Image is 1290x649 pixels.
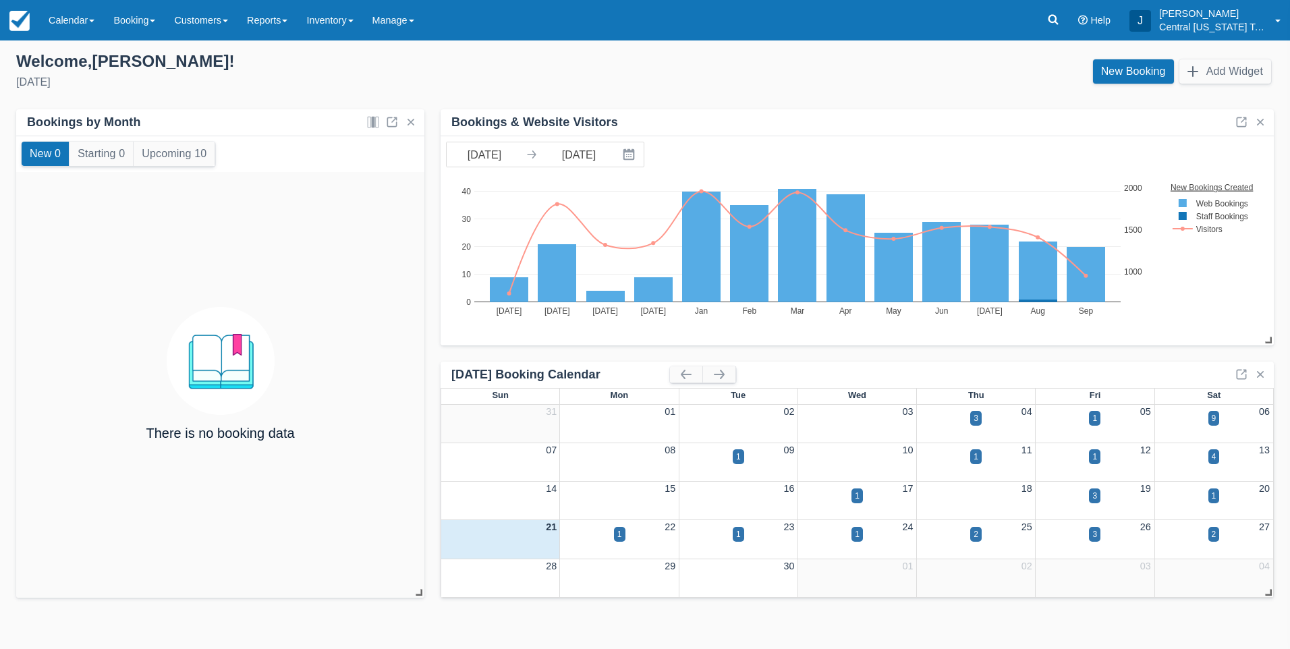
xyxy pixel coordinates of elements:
[167,307,275,415] img: booking.png
[1021,521,1032,532] a: 25
[1021,483,1032,494] a: 18
[1172,182,1255,192] text: New Bookings Created
[546,406,557,417] a: 31
[1212,412,1216,424] div: 9
[903,445,914,455] a: 10
[541,142,617,167] input: End Date
[1140,406,1151,417] a: 05
[783,483,794,494] a: 16
[848,390,866,400] span: Wed
[1140,445,1151,455] a: 12
[1021,445,1032,455] a: 11
[16,74,634,90] div: [DATE]
[974,412,978,424] div: 3
[1078,16,1088,25] i: Help
[27,115,141,130] div: Bookings by Month
[1259,445,1270,455] a: 13
[903,521,914,532] a: 24
[974,451,978,463] div: 1
[16,51,634,72] div: Welcome , [PERSON_NAME] !
[1212,490,1216,502] div: 1
[665,406,675,417] a: 01
[451,367,670,383] div: [DATE] Booking Calendar
[1092,451,1097,463] div: 1
[617,142,644,167] button: Interact with the calendar and add the check-in date for your trip.
[1092,528,1097,540] div: 3
[1259,483,1270,494] a: 20
[665,521,675,532] a: 22
[1259,521,1270,532] a: 27
[447,142,522,167] input: Start Date
[1212,528,1216,540] div: 2
[974,528,978,540] div: 2
[611,390,629,400] span: Mon
[1090,15,1111,26] span: Help
[783,406,794,417] a: 02
[903,406,914,417] a: 03
[1159,7,1267,20] p: [PERSON_NAME]
[1179,59,1271,84] button: Add Widget
[783,521,794,532] a: 23
[1159,20,1267,34] p: Central [US_STATE] Tours
[665,445,675,455] a: 08
[546,483,557,494] a: 14
[783,561,794,571] a: 30
[736,528,741,540] div: 1
[1092,490,1097,502] div: 3
[1092,412,1097,424] div: 1
[1259,406,1270,417] a: 06
[903,561,914,571] a: 01
[1140,521,1151,532] a: 26
[69,142,133,166] button: Starting 0
[546,445,557,455] a: 07
[855,490,860,502] div: 1
[855,528,860,540] div: 1
[903,483,914,494] a: 17
[1140,483,1151,494] a: 19
[546,521,557,532] a: 21
[783,445,794,455] a: 09
[665,561,675,571] a: 29
[731,390,746,400] span: Tue
[665,483,675,494] a: 15
[1093,59,1174,84] a: New Booking
[1140,561,1151,571] a: 03
[1090,390,1101,400] span: Fri
[451,115,618,130] div: Bookings & Website Visitors
[1021,406,1032,417] a: 04
[1207,390,1221,400] span: Sat
[492,390,508,400] span: Sun
[9,11,30,31] img: checkfront-main-nav-mini-logo.png
[546,561,557,571] a: 28
[22,142,69,166] button: New 0
[968,390,984,400] span: Thu
[1021,561,1032,571] a: 02
[1259,561,1270,571] a: 04
[617,528,622,540] div: 1
[1129,10,1151,32] div: J
[1212,451,1216,463] div: 4
[736,451,741,463] div: 1
[134,142,215,166] button: Upcoming 10
[146,426,294,441] h4: There is no booking data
